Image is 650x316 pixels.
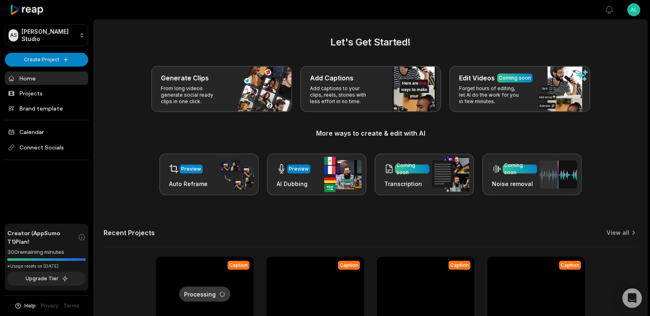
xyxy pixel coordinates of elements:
[14,302,36,310] button: Help
[41,302,58,310] a: Privacy
[161,73,209,83] h3: Generate Clips
[396,162,428,176] div: Coming soon
[459,85,522,105] p: Forget hours of editing, let AI do the work for you in few minutes.
[7,263,86,269] div: *Usage resets on [DATE]
[104,229,155,237] h2: Recent Projects
[504,162,535,176] div: Coming soon
[324,157,362,192] img: ai_dubbing.png
[499,74,531,82] div: Coming soon
[24,302,36,310] span: Help
[277,180,310,188] h3: AI Dubbing
[22,28,76,43] p: [PERSON_NAME] Studio
[5,140,88,155] span: Connect Socials
[181,165,201,173] div: Preview
[104,35,637,50] h2: Let's Get Started!
[607,229,629,237] a: View all
[7,248,86,256] div: 300 remaining minutes
[169,180,208,188] h3: Auto Reframe
[161,85,224,105] p: From long videos generate social ready clips in one click.
[492,180,537,188] h3: Noise removal
[622,288,642,308] div: Open Intercom Messenger
[104,128,637,138] h3: More ways to create & edit with AI
[5,71,88,85] a: Home
[63,302,79,310] a: Terms
[5,125,88,139] a: Calendar
[539,160,577,188] img: noise_removal.png
[310,85,373,105] p: Add captions to your clips, reels, stories with less effort in no time.
[5,53,88,67] button: Create Project
[7,272,86,286] button: Upgrade Tier
[310,73,353,83] h3: Add Captions
[459,73,495,83] h3: Edit Videos
[217,159,254,190] img: auto_reframe.png
[5,102,88,115] a: Brand template
[384,180,429,188] h3: Transcription
[5,87,88,100] a: Projects
[432,157,469,192] img: transcription.png
[9,29,18,41] div: AS
[7,229,78,246] span: Creator (AppSumo T1) Plan!
[289,165,309,173] div: Preview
